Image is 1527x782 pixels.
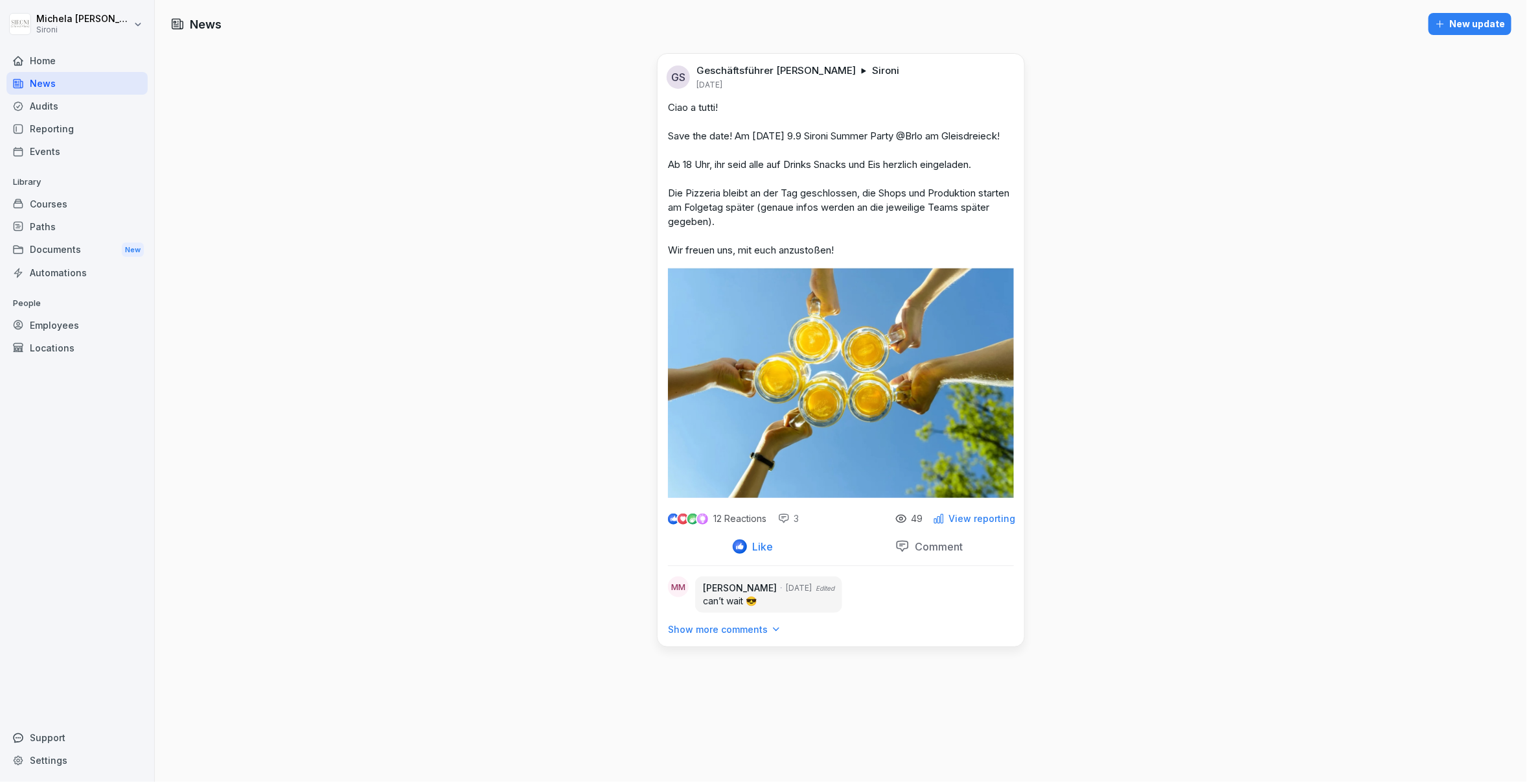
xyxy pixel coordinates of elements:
img: c3opskvpvb4fyncp061j4xa5.png [668,268,1014,498]
p: can’t wait 😎 [703,595,834,608]
h1: News [190,16,222,33]
a: Paths [6,215,148,238]
p: Michela [PERSON_NAME] [36,14,131,25]
div: GS [667,65,690,89]
img: love [678,514,688,524]
p: 12 Reactions [713,514,766,524]
div: MM [668,576,689,597]
a: Audits [6,95,148,117]
button: New update [1429,13,1511,35]
div: Documents [6,238,148,262]
div: New [122,243,144,257]
p: Like [747,540,773,553]
img: inspiring [697,513,708,525]
p: View reporting [948,514,1015,524]
a: Home [6,49,148,72]
a: News [6,72,148,95]
a: Settings [6,749,148,772]
a: DocumentsNew [6,238,148,262]
p: Ciao a tutti! Save the date! Am [DATE] 9.9 Sironi Summer Party @Brlo am Gleisdreieck! Ab 18 Uhr, ... [668,101,1014,257]
a: Events [6,140,148,163]
a: Employees [6,314,148,337]
a: Reporting [6,117,148,140]
div: New update [1435,17,1505,31]
p: [PERSON_NAME] [703,582,777,595]
img: celebrate [687,514,698,525]
div: 3 [778,512,799,525]
p: [DATE] [786,582,812,594]
a: Courses [6,193,148,215]
a: Locations [6,337,148,359]
p: [DATE] [696,80,722,90]
img: like [669,514,679,524]
p: 49 [911,514,923,524]
p: Sironi [872,64,899,77]
p: People [6,293,148,314]
p: Edited [816,584,834,593]
div: Support [6,726,148,749]
p: Sironi [36,25,131,34]
p: Show more comments [668,623,768,636]
p: Library [6,172,148,193]
p: Geschäftsführer [PERSON_NAME] [696,64,856,77]
p: Comment [910,540,963,553]
a: Automations [6,261,148,284]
